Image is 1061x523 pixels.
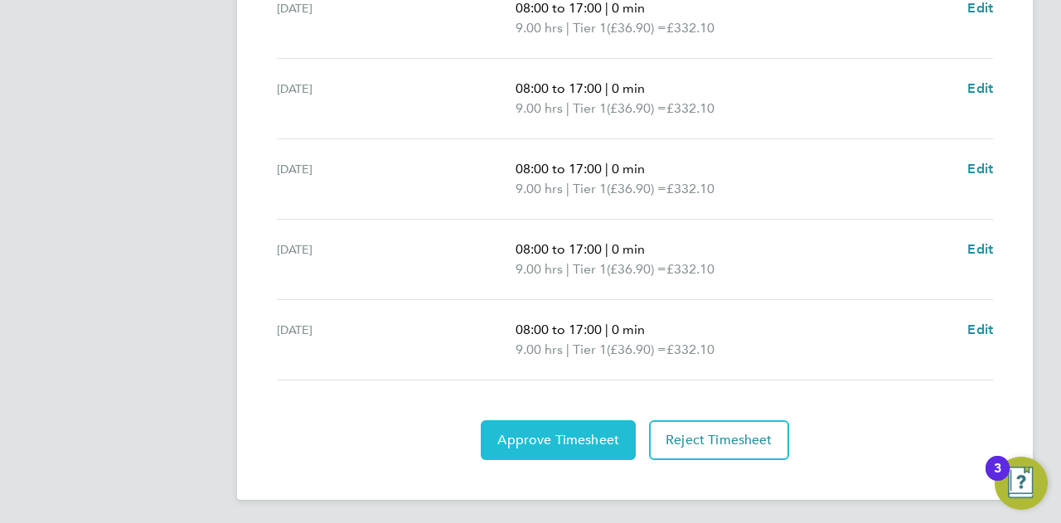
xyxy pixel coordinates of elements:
span: Tier 1 [573,99,607,119]
span: £332.10 [666,341,715,357]
span: | [605,241,608,257]
span: | [605,161,608,177]
span: (£36.90) = [607,100,666,116]
span: 0 min [612,322,645,337]
span: Edit [967,322,993,337]
button: Reject Timesheet [649,420,789,460]
div: 3 [994,468,1001,490]
div: [DATE] [277,79,516,119]
span: (£36.90) = [607,181,666,196]
a: Edit [967,159,993,179]
button: Approve Timesheet [481,420,636,460]
span: | [605,80,608,96]
span: Edit [967,161,993,177]
span: Edit [967,80,993,96]
span: 9.00 hrs [516,181,563,196]
span: 9.00 hrs [516,100,563,116]
span: £332.10 [666,100,715,116]
span: £332.10 [666,181,715,196]
span: Approve Timesheet [497,432,619,448]
span: | [566,20,569,36]
span: 9.00 hrs [516,341,563,357]
span: 0 min [612,80,645,96]
a: Edit [967,320,993,340]
span: Tier 1 [573,18,607,38]
span: £332.10 [666,261,715,277]
span: Tier 1 [573,340,607,360]
span: 9.00 hrs [516,20,563,36]
a: Edit [967,79,993,99]
span: Tier 1 [573,179,607,199]
span: 0 min [612,241,645,257]
span: | [566,341,569,357]
span: 08:00 to 17:00 [516,80,602,96]
span: | [566,181,569,196]
button: Open Resource Center, 3 new notifications [995,457,1048,510]
div: [DATE] [277,240,516,279]
span: 08:00 to 17:00 [516,322,602,337]
span: 08:00 to 17:00 [516,161,602,177]
span: | [605,322,608,337]
span: Edit [967,241,993,257]
span: | [566,261,569,277]
span: 0 min [612,161,645,177]
span: Reject Timesheet [666,432,773,448]
span: Tier 1 [573,259,607,279]
div: [DATE] [277,320,516,360]
span: (£36.90) = [607,20,666,36]
div: [DATE] [277,159,516,199]
span: £332.10 [666,20,715,36]
a: Edit [967,240,993,259]
span: (£36.90) = [607,261,666,277]
span: (£36.90) = [607,341,666,357]
span: | [566,100,569,116]
span: 08:00 to 17:00 [516,241,602,257]
span: 9.00 hrs [516,261,563,277]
